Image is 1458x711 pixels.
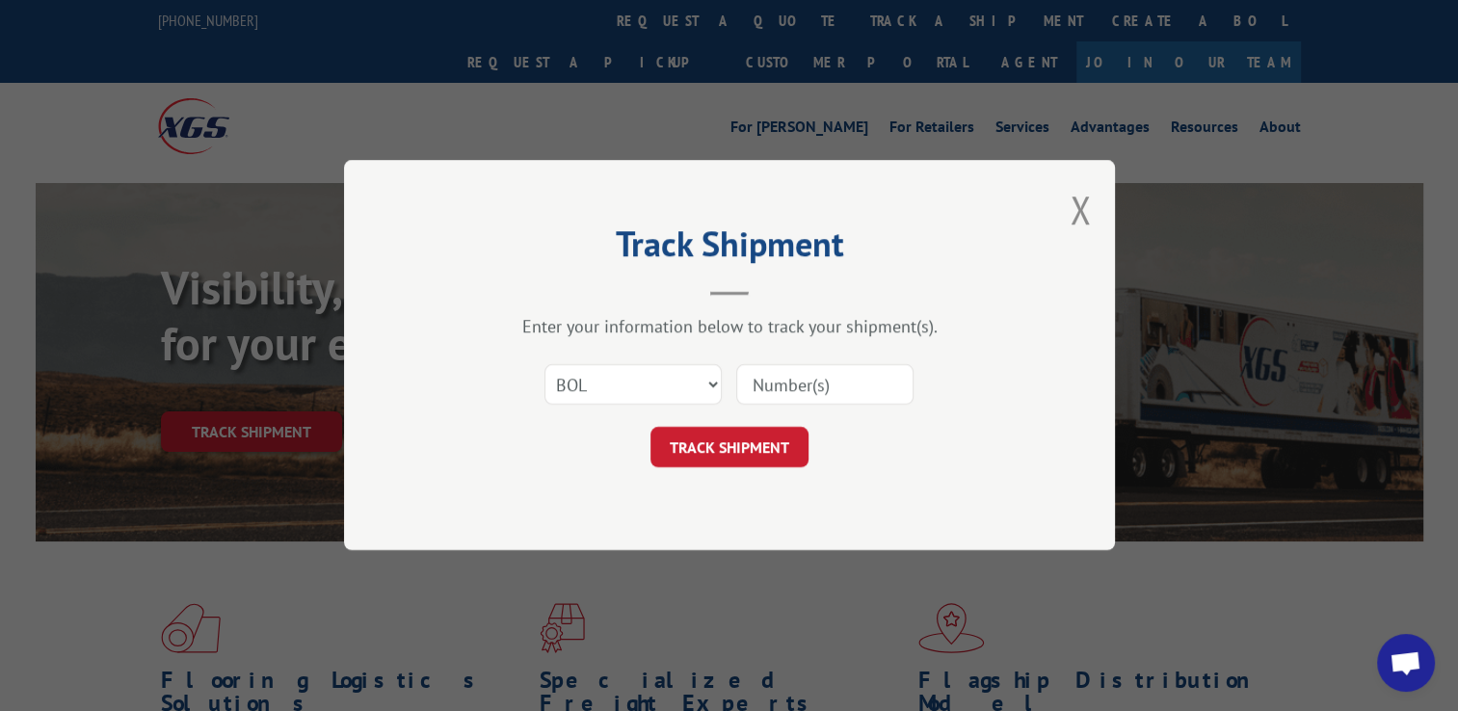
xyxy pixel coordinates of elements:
button: TRACK SHIPMENT [650,428,809,468]
input: Number(s) [736,365,914,406]
div: Enter your information below to track your shipment(s). [440,316,1019,338]
button: Close modal [1070,184,1091,235]
div: Open chat [1377,634,1435,692]
h2: Track Shipment [440,230,1019,267]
